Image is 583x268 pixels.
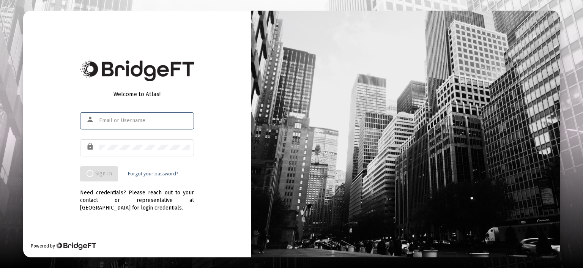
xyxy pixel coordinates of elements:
div: Need credentials? Please reach out to your contact or representative at [GEOGRAPHIC_DATA] for log... [80,181,194,212]
div: Welcome to Atlas! [80,90,194,98]
input: Email or Username [99,118,190,124]
button: Sign In [80,166,118,181]
mat-icon: lock [86,142,95,151]
span: Sign In [86,170,112,177]
img: Bridge Financial Technology Logo [56,242,96,250]
div: Powered by [31,242,96,250]
a: Forgot your password? [128,170,178,178]
img: Bridge Financial Technology Logo [80,60,194,81]
mat-icon: person [86,115,95,124]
